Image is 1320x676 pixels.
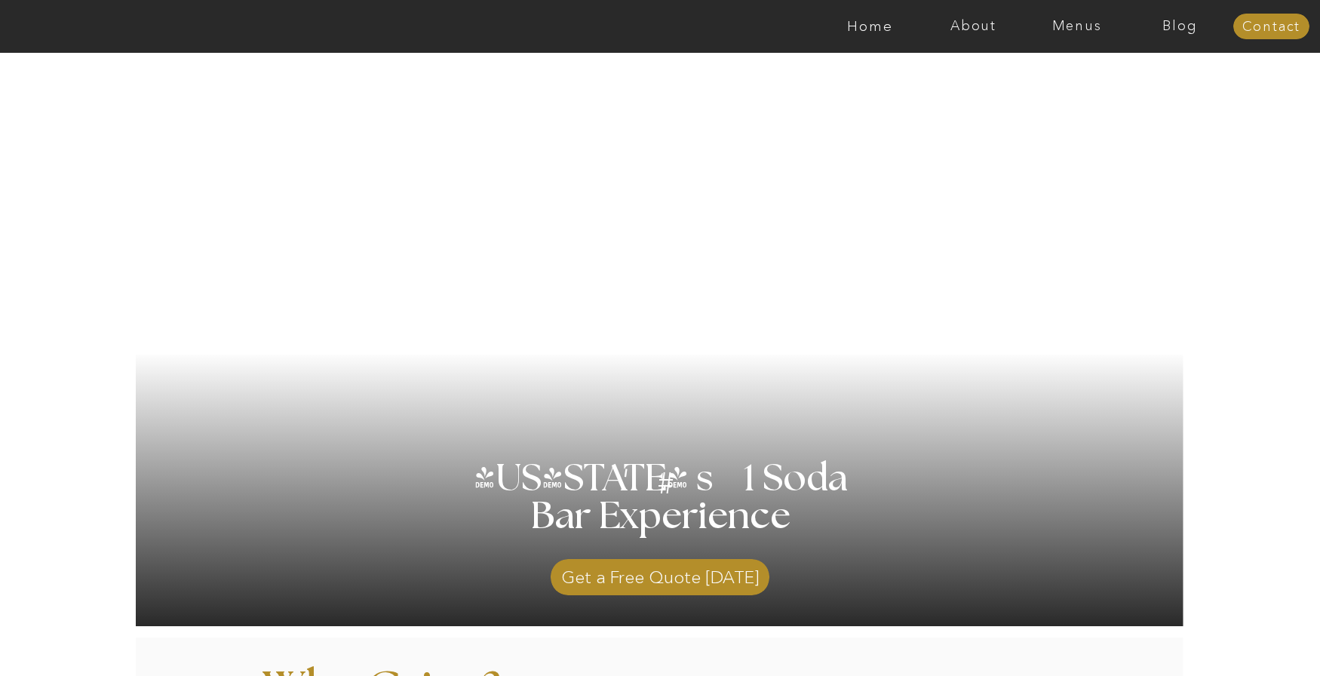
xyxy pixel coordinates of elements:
a: Contact [1233,20,1309,35]
a: Menus [1025,19,1128,34]
h3: # [625,469,711,512]
a: Get a Free Quote [DATE] [551,552,769,595]
h1: [US_STATE] s 1 Soda Bar Experience [468,460,853,573]
a: Home [818,19,922,34]
a: Blog [1128,19,1232,34]
h3: ' [596,460,658,498]
a: About [922,19,1025,34]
